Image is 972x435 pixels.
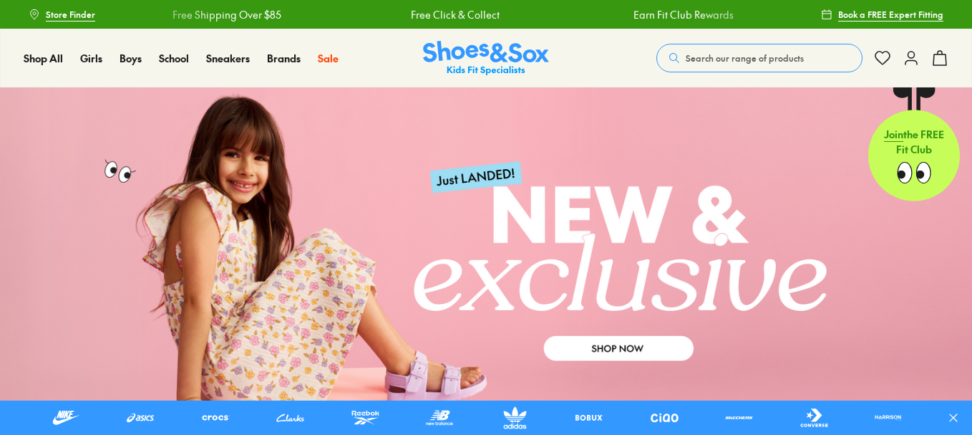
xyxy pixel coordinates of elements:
p: the FREE Fit Club [868,115,960,168]
span: Girls [80,51,102,65]
span: Store Finder [46,8,95,21]
a: Book a FREE Expert Fitting [821,1,943,27]
span: Sale [318,51,339,65]
span: Sneakers [206,51,250,65]
a: School [159,51,189,66]
a: Shop All [24,51,63,66]
span: Join [884,127,903,141]
span: Brands [267,51,301,65]
span: Search our range of products [686,52,804,64]
a: Free Click & Collect [410,7,499,22]
span: School [159,51,189,65]
span: Book a FREE Expert Fitting [838,8,943,21]
a: Shoes & Sox [423,41,549,76]
button: Search our range of products [656,44,862,72]
span: Boys [120,51,142,65]
a: Brands [267,51,301,66]
a: Earn Fit Club Rewards [633,7,733,22]
a: Free Shipping Over $85 [171,7,280,22]
span: Shop All [24,51,63,65]
a: Jointhe FREE Fit Club [868,87,960,201]
a: Store Finder [29,1,95,27]
a: Sale [318,51,339,66]
a: Sneakers [206,51,250,66]
a: Boys [120,51,142,66]
a: Girls [80,51,102,66]
img: SNS_Logo_Responsive.svg [423,41,549,76]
